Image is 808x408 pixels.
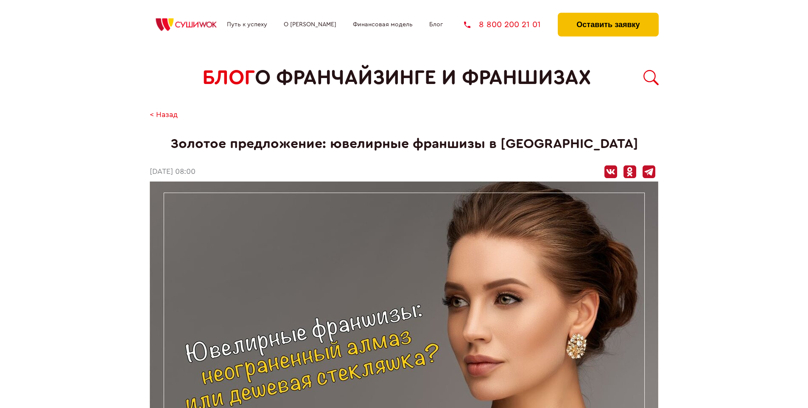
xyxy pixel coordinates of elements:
time: [DATE] 08:00 [150,168,196,176]
h1: Золотое предложение: ювелирные франшизы в [GEOGRAPHIC_DATA] [150,136,659,152]
span: БЛОГ [202,66,255,89]
a: Блог [429,21,443,28]
a: О [PERSON_NAME] [284,21,336,28]
a: < Назад [150,111,178,120]
a: Путь к успеху [227,21,267,28]
button: Оставить заявку [558,13,658,36]
a: 8 800 200 21 01 [464,20,541,29]
span: о франчайзинге и франшизах [255,66,591,89]
span: 8 800 200 21 01 [479,20,541,29]
a: Финансовая модель [353,21,413,28]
